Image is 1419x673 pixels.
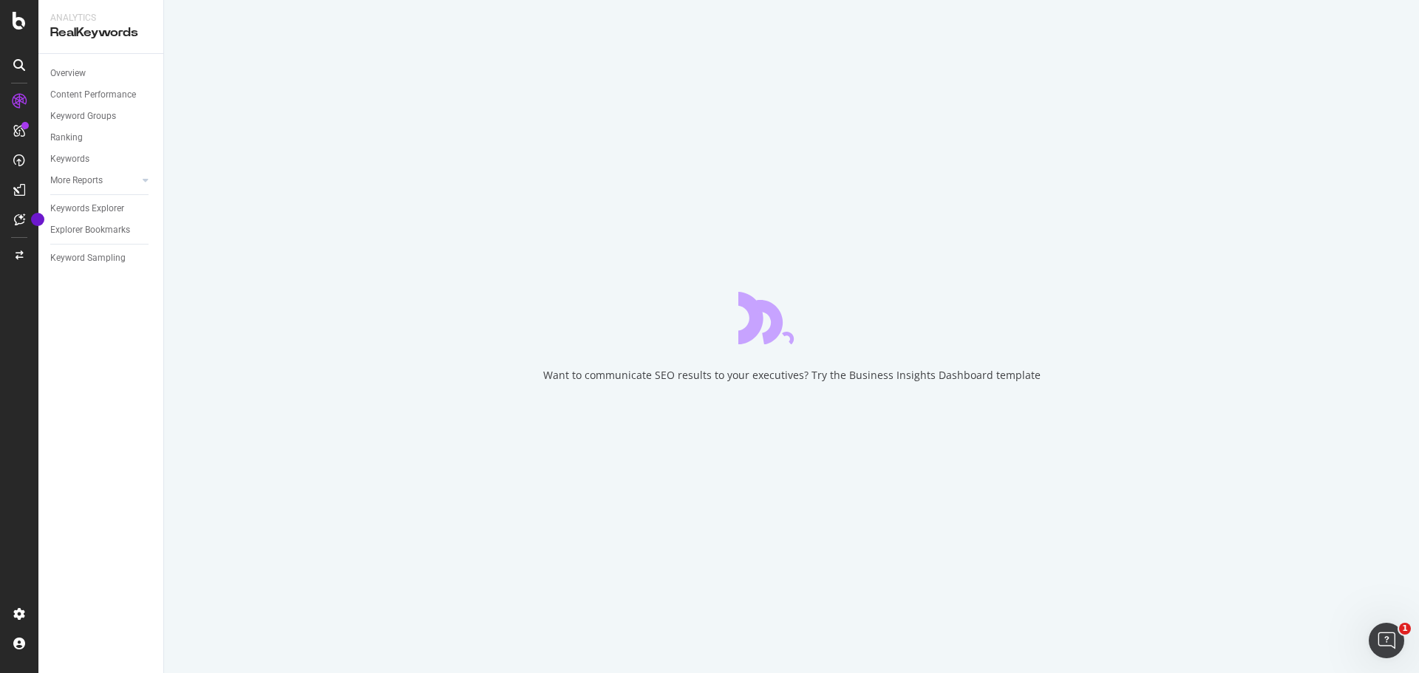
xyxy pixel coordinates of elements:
[50,250,126,266] div: Keyword Sampling
[50,151,153,167] a: Keywords
[50,12,152,24] div: Analytics
[50,109,116,124] div: Keyword Groups
[50,87,136,103] div: Content Performance
[50,24,152,41] div: RealKeywords
[50,151,89,167] div: Keywords
[50,222,153,238] a: Explorer Bookmarks
[50,130,153,146] a: Ranking
[543,368,1041,383] div: Want to communicate SEO results to your executives? Try the Business Insights Dashboard template
[50,173,138,188] a: More Reports
[738,291,845,344] div: animation
[50,173,103,188] div: More Reports
[50,201,153,216] a: Keywords Explorer
[50,109,153,124] a: Keyword Groups
[31,213,44,226] div: Tooltip anchor
[50,222,130,238] div: Explorer Bookmarks
[1369,623,1404,658] iframe: Intercom live chat
[50,66,153,81] a: Overview
[50,87,153,103] a: Content Performance
[1399,623,1411,635] span: 1
[50,201,124,216] div: Keywords Explorer
[50,130,83,146] div: Ranking
[50,66,86,81] div: Overview
[50,250,153,266] a: Keyword Sampling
